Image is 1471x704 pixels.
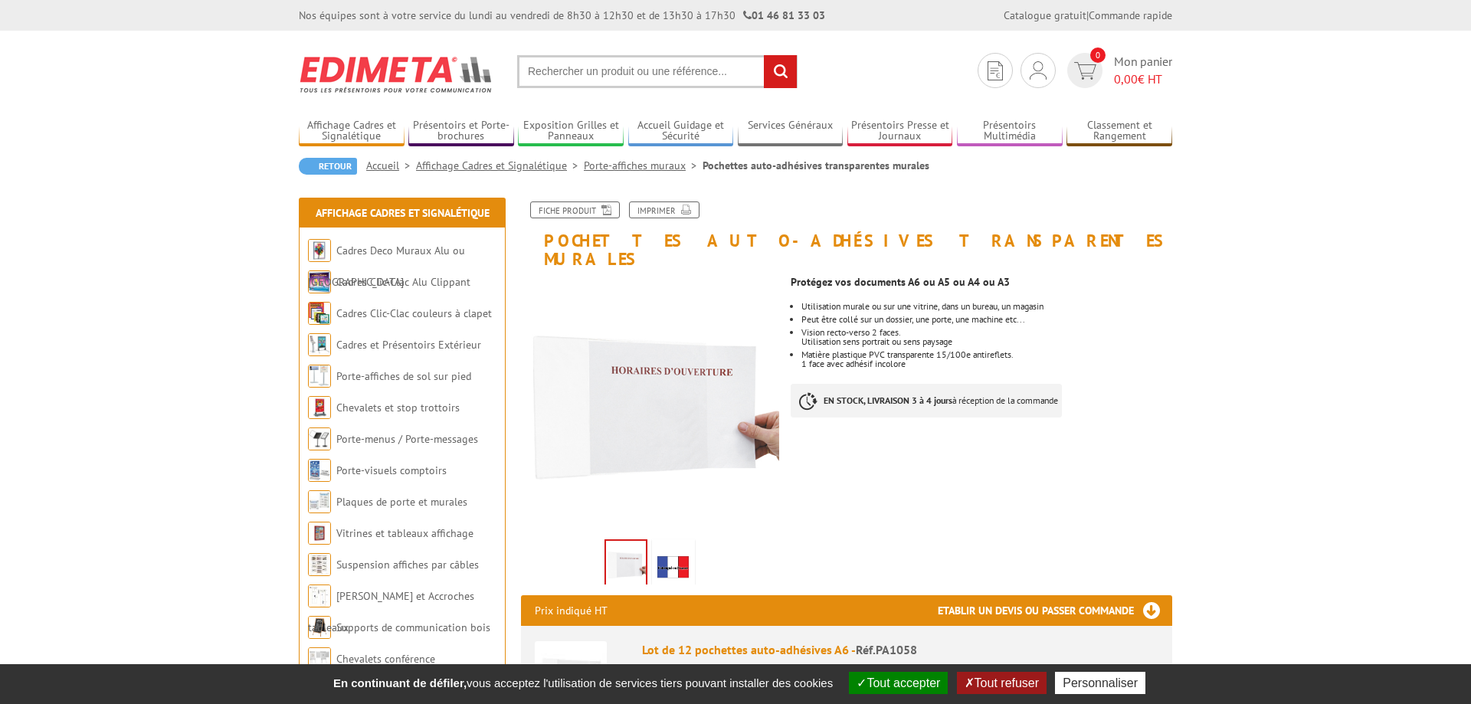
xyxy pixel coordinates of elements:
[336,495,467,509] a: Plaques de porte et murales
[642,663,1158,695] p: L'unité : 1 sachet de 12 pochettes auto-adhésives Ouverture côté 11,4 cm - Doc maxi H 11,40 x L 1...
[333,676,467,689] strong: En continuant de défiler,
[1066,119,1172,144] a: Classement et Rangement
[801,328,1172,337] p: Vision recto-verso 2 faces.
[308,365,331,388] img: Porte-affiches de sol sur pied
[408,119,514,144] a: Présentoirs et Porte-brochures
[791,384,1062,417] p: à réception de la commande
[791,275,1010,289] strong: Protégez vos documents A6 ou A5 ou A4 ou A3
[336,369,471,383] a: Porte-affiches de sol sur pied
[629,201,699,218] a: Imprimer
[336,558,479,571] a: Suspension affiches par câbles
[299,8,825,23] div: Nos équipes sont à votre service du lundi au vendredi de 8h30 à 12h30 et de 13h30 à 17h30
[628,119,734,144] a: Accueil Guidage et Sécurité
[801,350,1172,359] p: Matière plastique PVC transparente 15/100e antireflets.
[957,119,1063,144] a: Présentoirs Multimédia
[988,61,1003,80] img: devis rapide
[1004,8,1086,22] a: Catalogue gratuit
[1004,8,1172,23] div: |
[1090,47,1106,63] span: 0
[1114,53,1172,88] span: Mon panier
[308,490,331,513] img: Plaques de porte et murales
[530,201,620,218] a: Fiche produit
[316,206,490,220] a: Affichage Cadres et Signalétique
[1055,672,1145,694] button: Personnaliser (fenêtre modale)
[366,159,416,172] a: Accueil
[299,158,357,175] a: Retour
[336,432,478,446] a: Porte-menus / Porte-messages
[743,8,825,22] strong: 01 46 81 33 03
[336,526,473,540] a: Vitrines et tableaux affichage
[326,676,840,689] span: vous acceptez l'utilisation de services tiers pouvant installer des cookies
[521,276,779,534] img: porte_visuels_muraux_pa1058.jpg
[801,315,1172,324] li: Peut être collé sur un dossier, une porte, une machine etc...
[308,396,331,419] img: Chevalets et stop trottoirs
[336,338,481,352] a: Cadres et Présentoirs Extérieur
[308,647,331,670] img: Chevalets conférence
[308,302,331,325] img: Cadres Clic-Clac couleurs à clapet
[738,119,844,144] a: Services Généraux
[308,522,331,545] img: Vitrines et tableaux affichage
[308,427,331,450] img: Porte-menus / Porte-messages
[957,672,1047,694] button: Tout refuser
[308,244,465,289] a: Cadres Deco Muraux Alu ou [GEOGRAPHIC_DATA]
[849,672,948,694] button: Tout accepter
[606,541,646,588] img: porte_visuels_muraux_pa1058.jpg
[308,239,331,262] img: Cadres Deco Muraux Alu ou Bois
[1063,53,1172,88] a: devis rapide 0 Mon panier 0,00€ HT
[1074,62,1096,80] img: devis rapide
[336,463,447,477] a: Porte-visuels comptoirs
[336,401,460,414] a: Chevalets et stop trottoirs
[764,55,797,88] input: rechercher
[801,302,1172,311] li: Utilisation murale ou sur une vitrine, dans un bureau, un magasin
[308,589,474,634] a: [PERSON_NAME] et Accroches tableaux
[703,158,929,173] li: Pochettes auto-adhésives transparentes murales
[1089,8,1172,22] a: Commande rapide
[801,359,1172,368] p: 1 face avec adhésif incolore
[509,201,1184,268] h1: Pochettes auto-adhésives transparentes murales
[336,275,470,289] a: Cadres Clic-Clac Alu Clippant
[336,652,435,666] a: Chevalets conférence
[584,159,703,172] a: Porte-affiches muraux
[308,553,331,576] img: Suspension affiches par câbles
[517,55,798,88] input: Rechercher un produit ou une référence...
[416,159,584,172] a: Affichage Cadres et Signalétique
[299,46,494,103] img: Edimeta
[308,584,331,607] img: Cimaises et Accroches tableaux
[1114,71,1138,87] span: 0,00
[1030,61,1047,80] img: devis rapide
[336,621,490,634] a: Supports de communication bois
[535,595,608,626] p: Prix indiqué HT
[308,459,331,482] img: Porte-visuels comptoirs
[824,395,952,406] strong: EN STOCK, LIVRAISON 3 à 4 jours
[642,641,1158,659] div: Lot de 12 pochettes auto-adhésives A6 -
[655,542,692,590] img: edimeta_produit_fabrique_en_france.jpg
[308,333,331,356] img: Cadres et Présentoirs Extérieur
[856,642,917,657] span: Réf.PA1058
[1114,70,1172,88] span: € HT
[938,595,1172,626] h3: Etablir un devis ou passer commande
[847,119,953,144] a: Présentoirs Presse et Journaux
[336,306,492,320] a: Cadres Clic-Clac couleurs à clapet
[518,119,624,144] a: Exposition Grilles et Panneaux
[801,337,1172,346] p: Utilisation sens portrait ou sens paysage
[299,119,405,144] a: Affichage Cadres et Signalétique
